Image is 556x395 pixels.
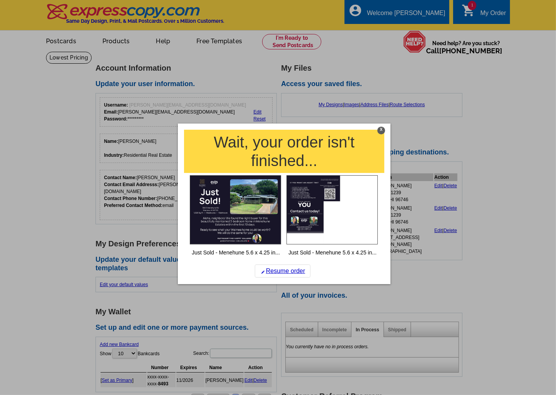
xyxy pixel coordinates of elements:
[190,175,281,244] img: large-thumb.jpg
[184,129,384,173] h1: Wait, your order isn't finished...
[261,271,266,274] img: pencil-icon.gif
[288,249,377,257] span: Just Sold - Menehune 5.6 x 4.25 in...
[192,249,280,257] span: Just Sold - Menehune 5.6 x 4.25 in...
[255,264,310,278] a: Resume order
[287,175,378,244] img: large-thumb.jpg
[377,126,385,134] div: X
